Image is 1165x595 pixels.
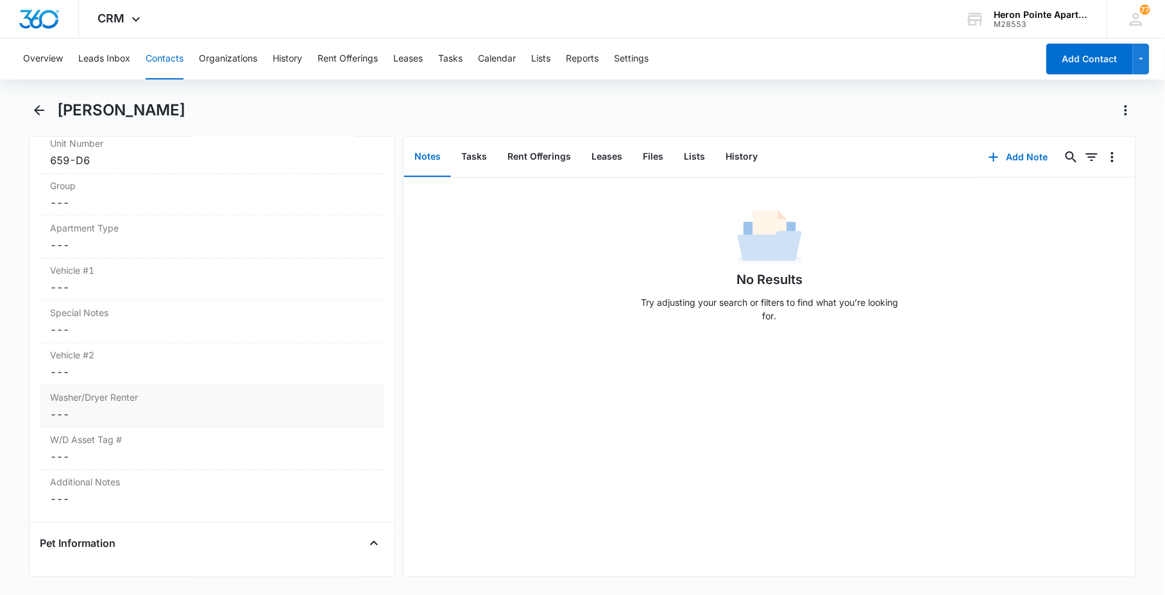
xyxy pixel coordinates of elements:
[50,237,374,253] dd: ---
[50,449,374,464] dd: ---
[50,348,374,362] label: Vehicle #2
[633,137,674,177] button: Files
[50,280,374,295] dd: ---
[50,195,374,210] dd: ---
[50,390,374,404] label: Washer/Dryer Renter
[199,38,257,80] button: Organizations
[1061,147,1082,167] button: Search...
[98,12,125,25] span: CRM
[976,142,1061,172] button: Add Note
[1116,100,1136,121] button: Actions
[146,38,183,80] button: Contacts
[738,206,802,270] img: No Data
[736,270,803,289] h1: No Results
[318,38,378,80] button: Rent Offerings
[497,137,581,177] button: Rent Offerings
[531,38,550,80] button: Lists
[40,535,115,551] h4: Pet Information
[78,38,130,80] button: Leads Inbox
[1046,44,1133,74] button: Add Contact
[40,216,384,258] div: Apartment Type---
[50,306,374,319] label: Special Notes
[50,364,374,380] dd: ---
[50,153,374,168] div: 659-D6
[404,137,451,177] button: Notes
[1102,147,1123,167] button: Overflow Menu
[50,475,374,489] label: Additional Notes
[478,38,516,80] button: Calendar
[40,470,384,512] div: Additional Notes---
[50,491,374,507] dd: ---
[50,221,374,235] label: Apartment Type
[40,428,384,470] div: W/D Asset Tag #---
[715,137,768,177] button: History
[23,38,63,80] button: Overview
[994,20,1088,29] div: account id
[57,101,185,120] h1: [PERSON_NAME]
[273,38,302,80] button: History
[40,343,384,385] div: Vehicle #2---
[1140,4,1150,15] div: notifications count
[614,38,649,80] button: Settings
[50,322,374,337] dd: ---
[40,258,384,301] div: Vehicle #1---
[40,385,384,428] div: Washer/Dryer Renter---
[1140,4,1150,15] span: 77
[451,137,497,177] button: Tasks
[674,137,715,177] button: Lists
[50,264,374,277] label: Vehicle #1
[635,296,905,323] p: Try adjusting your search or filters to find what you’re looking for.
[50,574,374,587] label: Pet #1 Name
[40,174,384,216] div: Group---
[393,38,423,80] button: Leases
[438,38,463,80] button: Tasks
[29,100,49,121] button: Back
[566,38,599,80] button: Reports
[50,433,374,446] label: W/D Asset Tag #
[581,137,633,177] button: Leases
[50,406,374,422] dd: ---
[50,179,374,192] label: Group
[50,137,374,150] label: Unit Number
[994,10,1088,20] div: account name
[40,301,384,343] div: Special Notes---
[1082,147,1102,167] button: Filters
[364,533,384,553] button: Close
[40,131,384,174] div: Unit Number659-D6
